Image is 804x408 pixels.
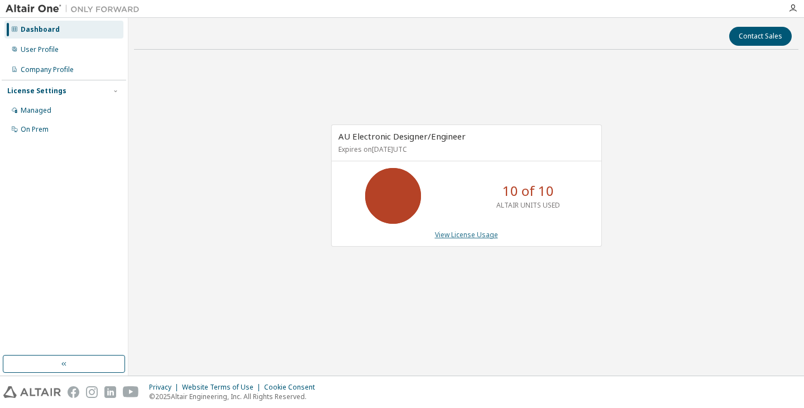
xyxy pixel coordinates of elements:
[21,45,59,54] div: User Profile
[149,383,182,392] div: Privacy
[21,125,49,134] div: On Prem
[104,386,116,398] img: linkedin.svg
[502,181,554,200] p: 10 of 10
[435,230,498,239] a: View License Usage
[3,386,61,398] img: altair_logo.svg
[338,131,466,142] span: AU Electronic Designer/Engineer
[21,106,51,115] div: Managed
[68,386,79,398] img: facebook.svg
[149,392,322,401] p: © 2025 Altair Engineering, Inc. All Rights Reserved.
[21,25,60,34] div: Dashboard
[7,87,66,95] div: License Settings
[6,3,145,15] img: Altair One
[729,27,792,46] button: Contact Sales
[496,200,560,210] p: ALTAIR UNITS USED
[338,145,592,154] p: Expires on [DATE] UTC
[86,386,98,398] img: instagram.svg
[182,383,264,392] div: Website Terms of Use
[264,383,322,392] div: Cookie Consent
[21,65,74,74] div: Company Profile
[123,386,139,398] img: youtube.svg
